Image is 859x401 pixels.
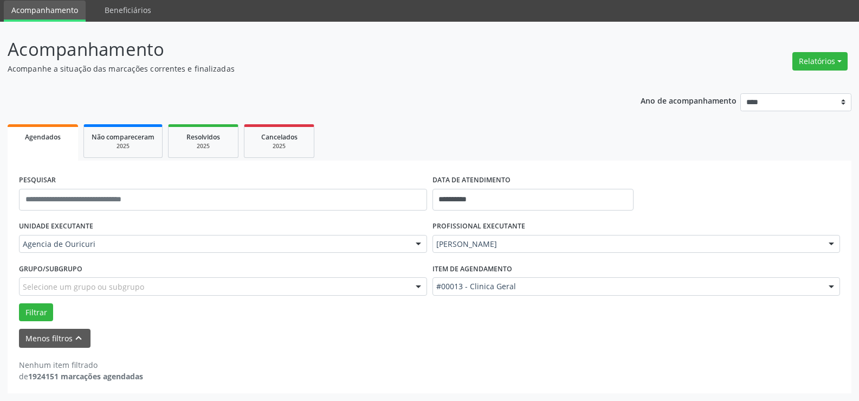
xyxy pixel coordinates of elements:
[92,132,154,142] span: Não compareceram
[19,371,143,382] div: de
[436,281,818,292] span: #00013 - Clinica Geral
[19,218,93,235] label: UNIDADE EXECUTANTE
[19,260,82,277] label: Grupo/Subgrupo
[19,172,56,189] label: PESQUISAR
[19,303,53,322] button: Filtrar
[23,281,144,292] span: Selecione um grupo ou subgrupo
[186,132,220,142] span: Resolvidos
[436,239,818,250] span: [PERSON_NAME]
[792,52,848,71] button: Relatórios
[432,172,511,189] label: DATA DE ATENDIMENTO
[261,132,298,142] span: Cancelados
[25,132,61,142] span: Agendados
[176,142,230,150] div: 2025
[641,93,737,107] p: Ano de acompanhamento
[97,1,159,20] a: Beneficiários
[8,63,598,74] p: Acompanhe a situação das marcações correntes e finalizadas
[8,36,598,63] p: Acompanhamento
[432,260,512,277] label: Item de agendamento
[23,239,405,250] span: Agencia de Ouricuri
[92,142,154,150] div: 2025
[28,371,143,381] strong: 1924151 marcações agendadas
[19,329,91,348] button: Menos filtroskeyboard_arrow_up
[4,1,86,22] a: Acompanhamento
[73,332,85,344] i: keyboard_arrow_up
[432,218,525,235] label: PROFISSIONAL EXECUTANTE
[252,142,306,150] div: 2025
[19,359,143,371] div: Nenhum item filtrado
